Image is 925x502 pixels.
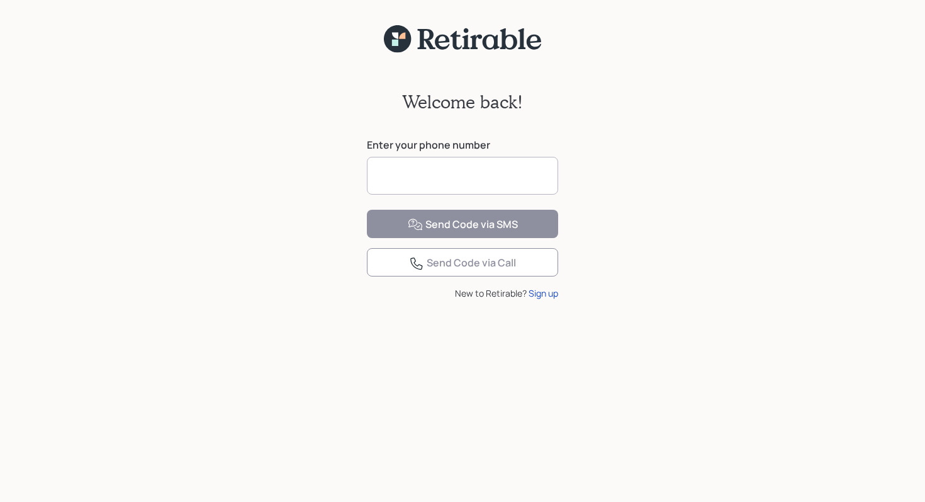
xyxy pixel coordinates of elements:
div: Sign up [529,287,558,300]
button: Send Code via SMS [367,210,558,238]
button: Send Code via Call [367,248,558,277]
div: Send Code via SMS [408,217,518,232]
div: Send Code via Call [409,256,516,271]
h2: Welcome back! [402,91,523,113]
label: Enter your phone number [367,138,558,152]
div: New to Retirable? [367,287,558,300]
